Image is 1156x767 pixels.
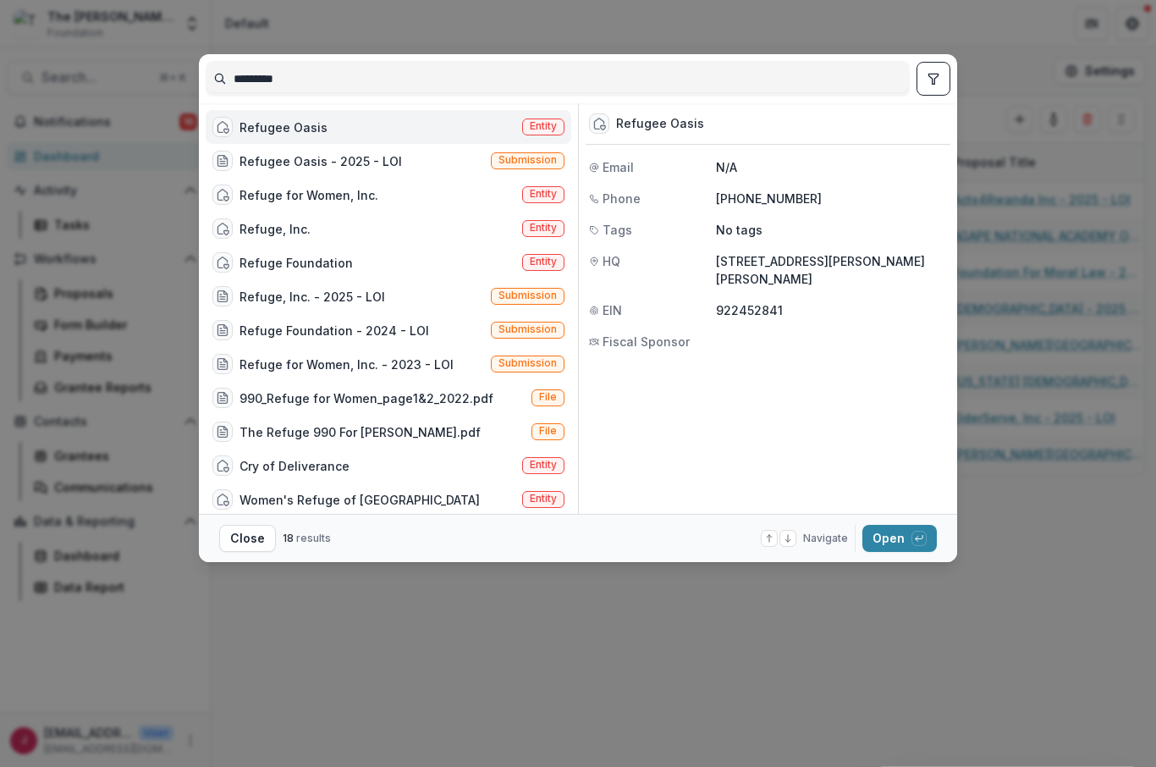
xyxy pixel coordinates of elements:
[603,301,622,319] span: EIN
[616,117,704,131] div: Refugee Oasis
[716,190,947,207] p: [PHONE_NUMBER]
[530,222,557,234] span: Entity
[283,532,294,544] span: 18
[716,301,947,319] p: 922452841
[917,62,950,96] button: toggle filters
[530,120,557,132] span: Entity
[239,254,353,272] div: Refuge Foundation
[239,356,454,373] div: Refuge for Women, Inc. - 2023 - LOI
[603,158,634,176] span: Email
[239,389,493,407] div: 990_Refuge for Women_page1&2_2022.pdf
[296,532,331,544] span: results
[498,154,557,166] span: Submission
[498,323,557,335] span: Submission
[539,425,557,437] span: File
[603,190,641,207] span: Phone
[239,491,480,509] div: Women's Refuge of [GEOGRAPHIC_DATA]
[530,459,557,471] span: Entity
[530,188,557,200] span: Entity
[862,525,937,552] button: Open
[603,221,632,239] span: Tags
[803,531,848,546] span: Navigate
[603,333,690,350] span: Fiscal Sponsor
[530,493,557,505] span: Entity
[716,158,947,176] p: N/A
[603,252,620,270] span: HQ
[239,288,385,306] div: Refuge, Inc. - 2025 - LOI
[239,457,350,475] div: Cry of Deliverance
[239,220,311,238] div: Refuge, Inc.
[219,525,276,552] button: Close
[530,256,557,268] span: Entity
[239,322,429,339] div: Refuge Foundation - 2024 - LOI
[239,423,481,441] div: The Refuge 990 For [PERSON_NAME].pdf
[716,221,762,239] p: No tags
[539,391,557,403] span: File
[498,357,557,369] span: Submission
[498,290,557,301] span: Submission
[239,186,378,204] div: Refuge for Women, Inc.
[239,152,402,170] div: Refugee Oasis - 2025 - LOI
[239,119,328,136] div: Refugee Oasis
[716,252,947,288] p: [STREET_ADDRESS][PERSON_NAME][PERSON_NAME]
